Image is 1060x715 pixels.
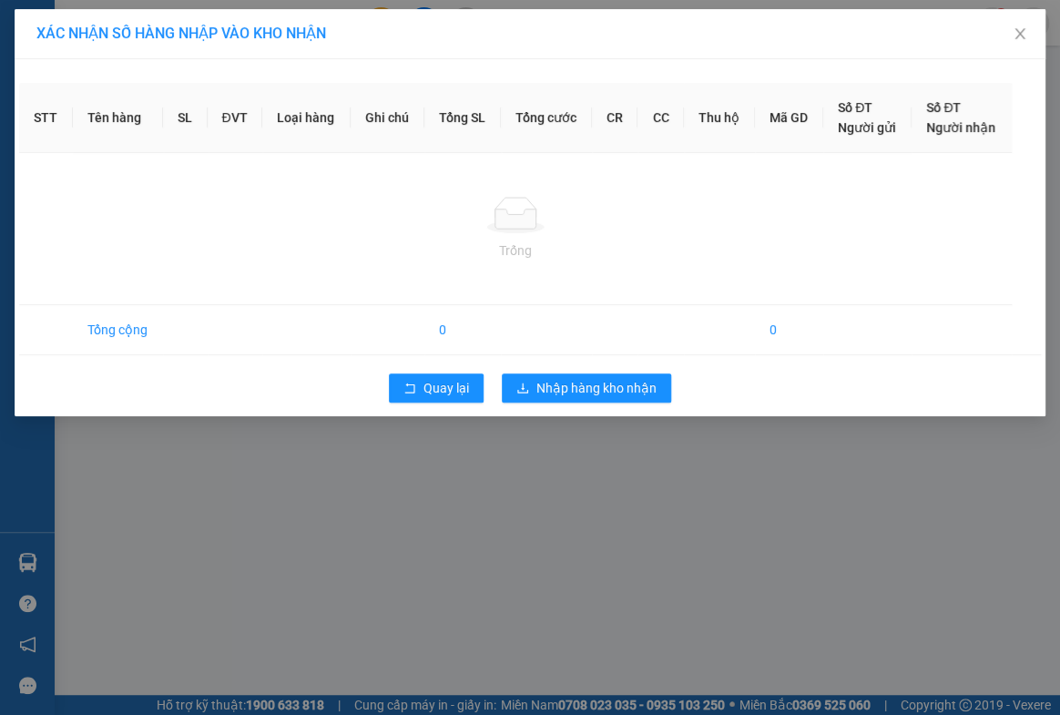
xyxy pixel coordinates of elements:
th: Tên hàng [73,83,163,153]
span: download [516,382,529,396]
td: 0 [755,305,823,355]
td: Tổng cộng [73,305,163,355]
span: Người nhận [926,120,995,135]
button: rollbackQuay lại [389,373,484,403]
th: SL [163,83,208,153]
div: Trống [34,240,997,260]
th: Mã GD [755,83,823,153]
span: Người gửi [838,120,896,135]
span: Nhập hàng kho nhận [536,378,657,398]
span: close [1013,26,1027,41]
span: rollback [403,382,416,396]
th: CR [592,83,638,153]
th: Tổng cước [501,83,592,153]
th: Thu hộ [684,83,755,153]
th: Tổng SL [424,83,501,153]
th: STT [19,83,73,153]
button: Close [994,9,1045,60]
span: XÁC NHẬN SỐ HÀNG NHẬP VÀO KHO NHẬN [36,25,326,42]
td: 0 [424,305,501,355]
th: CC [637,83,684,153]
span: Số ĐT [926,100,961,115]
th: Loại hàng [262,83,350,153]
th: Ghi chú [351,83,424,153]
span: Số ĐT [838,100,872,115]
button: downloadNhập hàng kho nhận [502,373,671,403]
th: ĐVT [208,83,263,153]
span: Quay lại [423,378,469,398]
